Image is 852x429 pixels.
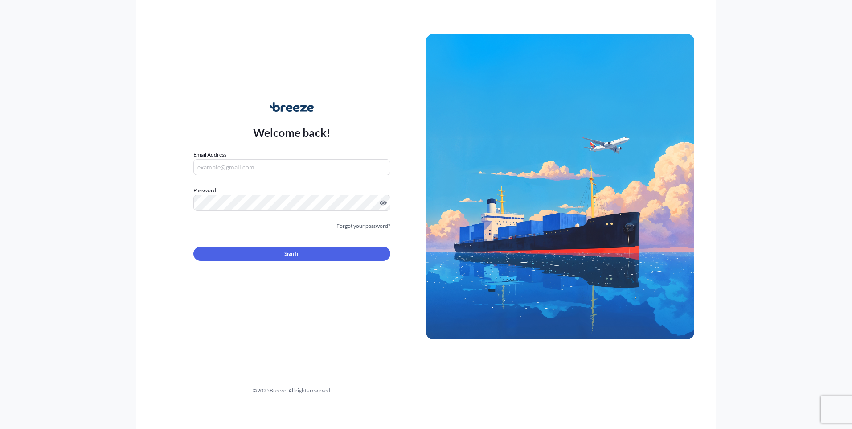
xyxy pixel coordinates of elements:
[193,247,390,261] button: Sign In
[193,186,390,195] label: Password
[336,222,390,231] a: Forgot your password?
[193,159,390,175] input: example@gmail.com
[426,34,694,339] img: Ship illustration
[158,386,426,395] div: © 2025 Breeze. All rights reserved.
[253,125,331,140] p: Welcome back!
[380,199,387,206] button: Show password
[193,150,226,159] label: Email Address
[284,249,300,258] span: Sign In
